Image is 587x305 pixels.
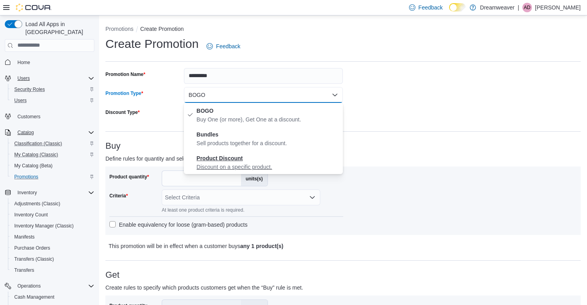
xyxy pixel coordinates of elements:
button: Customers [2,111,98,122]
button: Users [8,95,98,106]
button: Catalog [14,128,37,137]
p: Create rules to specify which products customers get when the “Buy” rule is met. [105,283,462,292]
span: Manifests [11,232,94,242]
button: Purchase Orders [8,242,98,254]
label: Discount Type [105,109,140,116]
button: Adjustments (Classic) [8,198,98,209]
img: Cova [16,4,52,11]
a: Promotions [11,172,42,182]
strong: Product Discount [197,155,243,161]
span: Adjustments (Classic) [14,201,60,207]
button: Catalog [2,127,98,138]
span: Catalog [14,128,94,137]
a: My Catalog (Classic) [11,150,61,159]
a: Inventory Manager (Classic) [11,221,77,231]
button: Inventory [14,188,40,197]
span: My Catalog (Classic) [11,150,94,159]
a: My Catalog (Beta) [11,161,56,170]
span: My Catalog (Beta) [14,163,53,169]
span: Promotions [14,174,38,180]
button: Promotions [8,171,98,182]
label: Criteria [109,193,128,199]
a: Users [11,96,30,105]
button: Classification (Classic) [8,138,98,149]
span: Purchase Orders [11,243,94,253]
button: Cash Management [8,292,98,303]
span: Transfers (Classic) [11,254,94,264]
p: | [518,3,519,12]
nav: An example of EuiBreadcrumbs [105,25,581,34]
button: Create Promotion [140,26,184,32]
button: Operations [14,281,44,291]
span: Users [14,97,27,104]
h3: Get [105,270,581,280]
span: Security Roles [11,85,94,94]
span: Classification (Classic) [14,140,62,147]
a: Classification (Classic) [11,139,65,148]
span: Catalog [17,129,34,136]
strong: BOGO [197,108,214,114]
span: Inventory Count [11,210,94,220]
span: Transfers [14,267,34,273]
strong: Bundles [197,131,218,138]
a: Transfers [11,265,37,275]
label: Product quantity [109,174,149,180]
p: This promotion will be in effect when a customer buys [109,241,460,251]
span: Classification (Classic) [11,139,94,148]
span: Load All Apps in [GEOGRAPHIC_DATA] [22,20,94,36]
span: My Catalog (Classic) [14,152,58,158]
span: Feedback [216,42,240,50]
button: Transfers (Classic) [8,254,98,265]
span: Feedback [419,4,443,11]
span: Customers [14,112,94,121]
span: Inventory [17,189,37,196]
span: Inventory [14,188,94,197]
span: Users [11,96,94,105]
span: My Catalog (Beta) [11,161,94,170]
span: Operations [14,281,94,291]
label: Enable equivalency for loose (gram-based) products [109,220,248,229]
span: Users [17,75,30,81]
button: Manifests [8,231,98,242]
span: Customers [17,114,40,120]
p: Sell products together for a discount. [197,139,340,147]
button: Operations [2,280,98,292]
span: Inventory Count [14,212,48,218]
a: Customers [14,112,44,121]
label: Promotion Name [105,71,145,78]
span: Inventory Manager (Classic) [14,223,74,229]
button: My Catalog (Classic) [8,149,98,160]
span: Cash Management [11,292,94,302]
button: Inventory Count [8,209,98,220]
span: Security Roles [14,86,45,93]
input: Dark Mode [449,3,466,11]
span: Inventory Manager (Classic) [11,221,94,231]
a: Inventory Count [11,210,51,220]
a: Security Roles [11,85,48,94]
button: My Catalog (Beta) [8,160,98,171]
p: [PERSON_NAME] [535,3,581,12]
button: Users [14,74,33,83]
span: Transfers [11,265,94,275]
p: Discount on a specific product. [197,163,340,171]
span: Users [14,74,94,83]
span: Home [14,57,94,67]
label: units(s) [241,171,268,186]
span: Transfers (Classic) [14,256,54,262]
span: AD [524,3,531,12]
span: Promotions [11,172,94,182]
a: Feedback [203,38,243,54]
span: Adjustments (Classic) [11,199,94,208]
button: Inventory [2,187,98,198]
a: Cash Management [11,292,57,302]
p: Dreamweaver [480,3,514,12]
button: Users [2,73,98,84]
a: Adjustments (Classic) [11,199,63,208]
a: Manifests [11,232,38,242]
button: Security Roles [8,84,98,95]
span: Home [17,59,30,66]
button: Home [2,57,98,68]
a: Transfers (Classic) [11,254,57,264]
button: BOGO [184,87,343,103]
